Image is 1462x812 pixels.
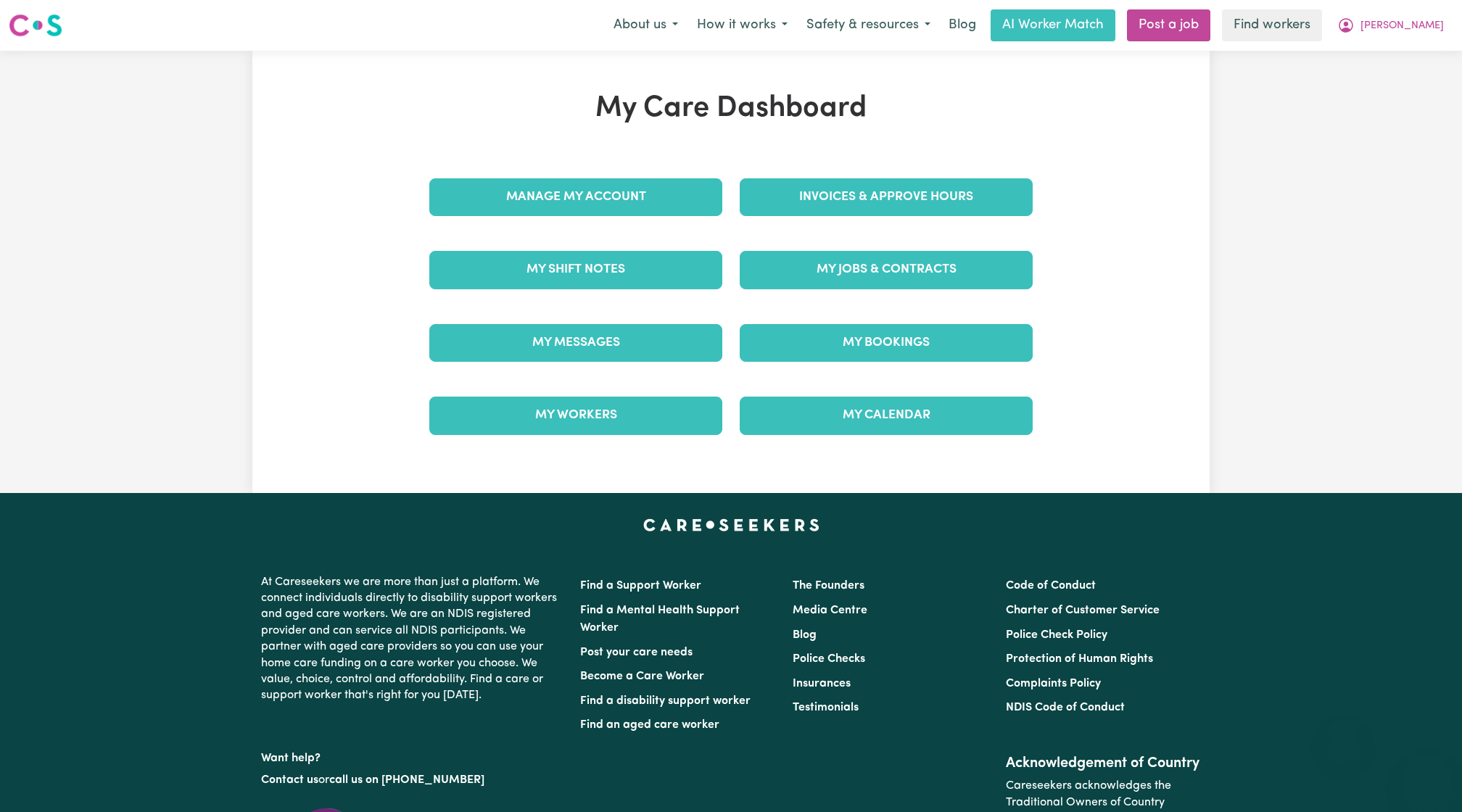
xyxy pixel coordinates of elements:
[793,605,867,616] a: Media Centre
[797,10,940,41] button: Safety & resources
[991,9,1115,41] a: AI Worker Match
[261,745,563,766] p: Want help?
[1329,719,1358,748] iframe: Close message
[429,178,722,216] a: Manage My Account
[261,568,563,710] p: At Careseekers we are more than just a platform. We connect individuals directly to disability su...
[261,766,563,794] p: or
[740,251,1033,289] a: My Jobs & Contracts
[580,647,693,658] a: Post your care needs
[421,91,1041,126] h1: My Care Dashboard
[1006,629,1107,641] a: Police Check Policy
[580,580,701,592] a: Find a Support Worker
[580,671,704,682] a: Become a Care Worker
[793,580,864,592] a: The Founders
[1006,605,1160,616] a: Charter of Customer Service
[1127,9,1210,41] a: Post a job
[9,12,62,38] img: Careseekers logo
[740,397,1033,434] a: My Calendar
[1006,755,1201,772] h2: Acknowledgement of Country
[580,719,719,731] a: Find an aged care worker
[643,519,819,531] a: Careseekers home page
[604,10,687,41] button: About us
[429,397,722,434] a: My Workers
[793,702,859,713] a: Testimonials
[740,324,1033,362] a: My Bookings
[1328,10,1453,41] button: My Account
[1360,18,1444,34] span: [PERSON_NAME]
[1006,678,1101,689] a: Complaints Policy
[429,324,722,362] a: My Messages
[940,9,985,41] a: Blog
[1404,754,1450,800] iframe: Button to launch messaging window
[1006,653,1153,665] a: Protection of Human Rights
[740,178,1033,216] a: Invoices & Approve Hours
[793,678,851,689] a: Insurances
[1222,9,1322,41] a: Find workers
[329,774,484,786] a: call us on [PHONE_NUMBER]
[429,251,722,289] a: My Shift Notes
[793,629,817,641] a: Blog
[9,9,62,42] a: Careseekers logo
[261,774,318,786] a: Contact us
[687,10,797,41] button: How it works
[793,653,865,665] a: Police Checks
[580,695,751,707] a: Find a disability support worker
[580,605,740,634] a: Find a Mental Health Support Worker
[1006,702,1125,713] a: NDIS Code of Conduct
[1006,580,1096,592] a: Code of Conduct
